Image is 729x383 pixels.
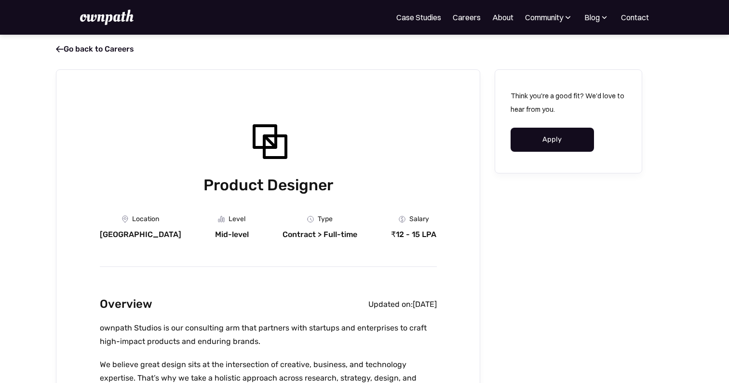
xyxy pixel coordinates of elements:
div: ₹12 - 15 LPA [391,230,436,239]
a: Apply [511,128,594,152]
div: [DATE] [413,300,437,309]
div: Mid-level [215,230,249,239]
img: Graph Icon - Job Board X Webflow Template [218,216,225,223]
a: Case Studies [396,12,441,23]
div: Blog [584,12,609,23]
a: Go back to Careers [56,44,134,53]
div: Community [525,12,573,23]
h1: Product Designer [100,174,437,196]
div: Contract > Full-time [283,230,357,239]
div: Location [132,215,159,223]
div: Blog [584,12,600,23]
p: ownpath Studios is our consulting arm that partners with startups and enterprises to craft high-i... [100,321,437,348]
img: Clock Icon - Job Board X Webflow Template [307,216,314,223]
a: Careers [453,12,481,23]
div: Salary [409,215,429,223]
a: Contact [621,12,649,23]
h2: Overview [100,295,152,314]
div: Community [525,12,563,23]
a: About [492,12,513,23]
div: Updated on: [368,300,413,309]
div: Level [229,215,245,223]
div: Type [318,215,333,223]
img: Money Icon - Job Board X Webflow Template [399,216,405,223]
span:  [56,44,64,54]
p: Think you're a good fit? We'd love to hear from you. [511,89,626,116]
div: [GEOGRAPHIC_DATA] [100,230,181,239]
img: Location Icon - Job Board X Webflow Template [122,215,128,223]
